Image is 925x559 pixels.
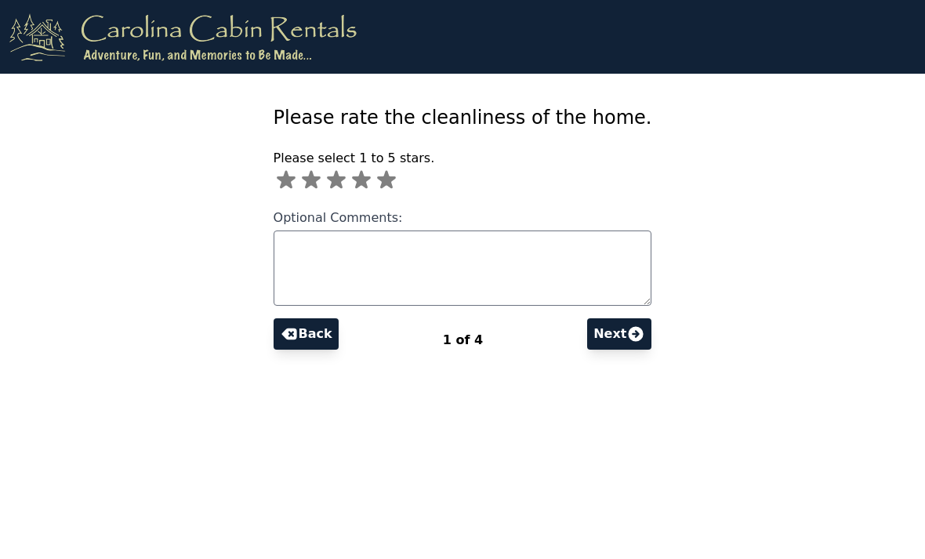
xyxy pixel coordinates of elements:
span: 1 of 4 [443,332,483,347]
button: Back [274,318,339,350]
img: logo.png [9,13,357,61]
textarea: Optional Comments: [274,230,652,306]
p: Please select 1 to 5 stars. [274,149,652,168]
button: Next [587,318,651,350]
span: Optional Comments: [274,210,403,225]
span: Please rate the cleanliness of the home. [274,107,652,129]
